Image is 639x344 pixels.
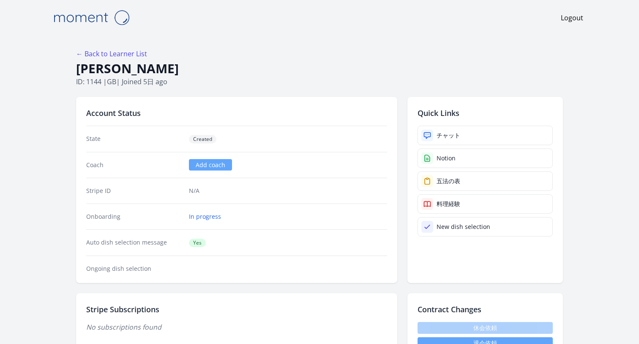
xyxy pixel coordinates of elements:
p: ID: 1144 | | Joined 5日 ago [76,77,563,87]
a: Notion [418,149,553,168]
p: N/A [189,187,387,195]
span: 休会依頼 [418,322,553,334]
a: 五法の表 [418,171,553,191]
dt: Coach [86,161,182,169]
a: 料理経験 [418,194,553,214]
dt: Ongoing dish selection [86,264,182,273]
img: Moment [49,7,134,28]
a: Logout [561,13,583,23]
p: No subscriptions found [86,322,387,332]
h2: Stripe Subscriptions [86,303,387,315]
h2: Quick Links [418,107,553,119]
span: gb [107,77,116,86]
span: Yes [189,239,206,247]
span: Created [189,135,216,143]
div: 五法の表 [437,177,460,185]
h2: Contract Changes [418,303,553,315]
dt: Onboarding [86,212,182,221]
div: New dish selection [437,223,490,231]
a: In progress [189,212,221,221]
a: Add coach [189,159,232,171]
h2: Account Status [86,107,387,119]
div: 料理経験 [437,200,460,208]
a: ← Back to Learner List [76,49,147,58]
dt: Stripe ID [86,187,182,195]
dt: State [86,135,182,143]
a: New dish selection [418,217,553,237]
dt: Auto dish selection message [86,238,182,247]
div: Notion [437,154,456,162]
div: チャット [437,131,460,140]
a: チャット [418,126,553,145]
h1: [PERSON_NAME] [76,61,563,77]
